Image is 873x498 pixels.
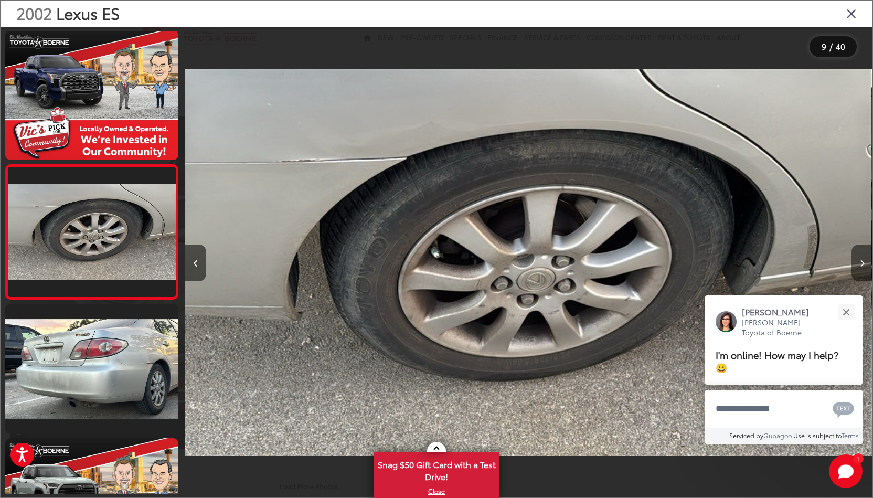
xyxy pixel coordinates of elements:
span: Serviced by [729,431,763,440]
img: 2002 Lexus ES 300 [184,38,871,486]
svg: Start Chat [829,454,863,488]
span: Use is subject to [793,431,842,440]
i: Close gallery [846,6,857,20]
a: Terms [842,431,859,440]
button: Previous image [185,245,206,281]
span: / [828,43,834,50]
div: 2002 Lexus ES 300 8 [184,38,871,486]
button: Chat with SMS [829,397,857,420]
svg: Text [833,401,854,418]
span: 9 [822,40,826,52]
button: Toggle Chat Window [829,454,863,488]
span: 2002 [16,2,52,24]
img: 2002 Lexus ES 300 [4,319,180,419]
textarea: Type your message [705,390,863,428]
img: 2002 Lexus ES 300 [4,29,180,162]
p: [PERSON_NAME] [742,306,819,317]
div: Close[PERSON_NAME][PERSON_NAME] Toyota of BoerneI'm online! How may I help? 😀Type your messageCha... [705,295,863,444]
span: Snag $50 Gift Card with a Test Drive! [375,453,498,485]
img: 2002 Lexus ES 300 [6,184,178,280]
button: Next image [851,245,872,281]
span: 40 [836,40,845,52]
p: [PERSON_NAME] Toyota of Boerne [742,317,819,338]
button: Close [835,301,857,323]
span: I'm online! How may I help? 😀 [716,347,838,374]
span: 1 [857,456,859,461]
a: Gubagoo. [763,431,793,440]
span: Lexus ES [56,2,120,24]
